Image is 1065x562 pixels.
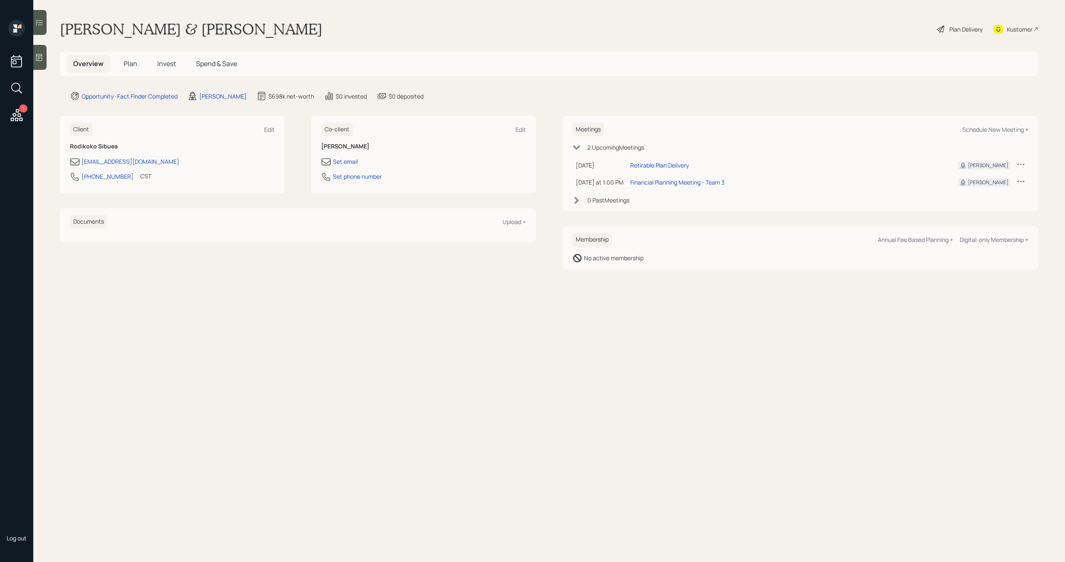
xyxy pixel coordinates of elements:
[587,196,629,205] div: 0 Past Meeting s
[630,178,725,187] div: Financial Planning Meeting - Team 3
[515,126,526,133] div: Edit
[268,92,314,101] div: $698k net-worth
[196,59,237,68] span: Spend & Save
[70,123,92,136] h6: Client
[70,143,275,150] h6: Rodikoko Sibuea
[389,92,424,101] div: $0 deposited
[321,143,526,150] h6: [PERSON_NAME]
[572,123,604,136] h6: Meetings
[73,59,104,68] span: Overview
[19,104,27,113] div: 1
[140,172,151,180] div: CST
[333,172,382,181] div: Set phone number
[503,218,526,226] div: Upload +
[60,20,322,38] h1: [PERSON_NAME] & [PERSON_NAME]
[1007,25,1033,34] div: Kustomer
[576,161,624,170] div: [DATE]
[124,59,137,68] span: Plan
[968,179,1008,186] div: [PERSON_NAME]
[82,172,134,181] div: [PHONE_NUMBER]
[962,126,1028,133] div: Schedule New Meeting +
[7,534,27,542] div: Log out
[968,162,1008,169] div: [PERSON_NAME]
[157,59,176,68] span: Invest
[587,143,644,152] div: 2 Upcoming Meeting s
[333,157,358,166] div: Set email
[8,508,25,524] img: michael-russo-headshot.png
[630,161,689,170] div: Retirable Plan Delivery
[82,157,179,166] div: [EMAIL_ADDRESS][DOMAIN_NAME]
[82,92,178,101] div: Opportunity · Fact Finder Completed
[949,25,983,34] div: Plan Delivery
[878,236,953,244] div: Annual Fee Based Planning +
[199,92,247,101] div: [PERSON_NAME]
[584,254,644,262] div: No active membership
[572,233,612,246] h6: Membership
[576,178,624,187] div: [DATE] at 1:00 PM
[321,123,353,136] h6: Co-client
[336,92,367,101] div: $0 invested
[70,215,107,229] h6: Documents
[264,126,275,133] div: Edit
[960,236,1028,244] div: Digital-only Membership +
